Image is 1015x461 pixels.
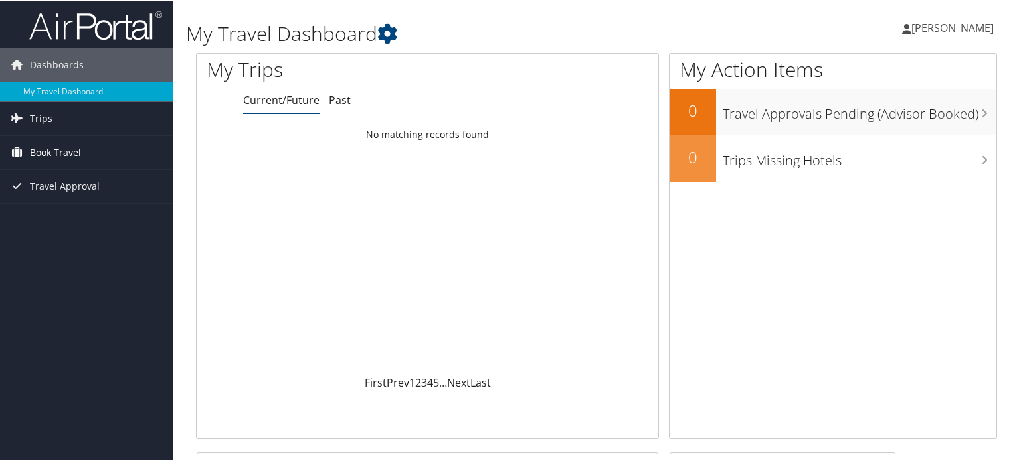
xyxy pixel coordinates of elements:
h1: My Travel Dashboard [186,19,733,46]
h2: 0 [670,145,716,167]
span: Trips [30,101,52,134]
a: 0Trips Missing Hotels [670,134,996,180]
span: … [439,374,447,389]
span: Dashboards [30,47,84,80]
span: Travel Approval [30,168,100,202]
a: 3 [421,374,427,389]
h2: 0 [670,98,716,121]
a: Current/Future [243,92,320,106]
span: Book Travel [30,135,81,168]
h1: My Trips [207,54,456,82]
a: Last [470,374,491,389]
a: Next [447,374,470,389]
a: 2 [415,374,421,389]
a: 0Travel Approvals Pending (Advisor Booked) [670,88,996,134]
a: Prev [387,374,409,389]
h3: Trips Missing Hotels [723,143,996,168]
a: 1 [409,374,415,389]
a: [PERSON_NAME] [902,7,1007,46]
a: 5 [433,374,439,389]
span: [PERSON_NAME] [911,19,994,34]
h3: Travel Approvals Pending (Advisor Booked) [723,97,996,122]
a: 4 [427,374,433,389]
h1: My Action Items [670,54,996,82]
img: airportal-logo.png [29,9,162,40]
a: First [365,374,387,389]
a: Past [329,92,351,106]
td: No matching records found [197,121,658,145]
